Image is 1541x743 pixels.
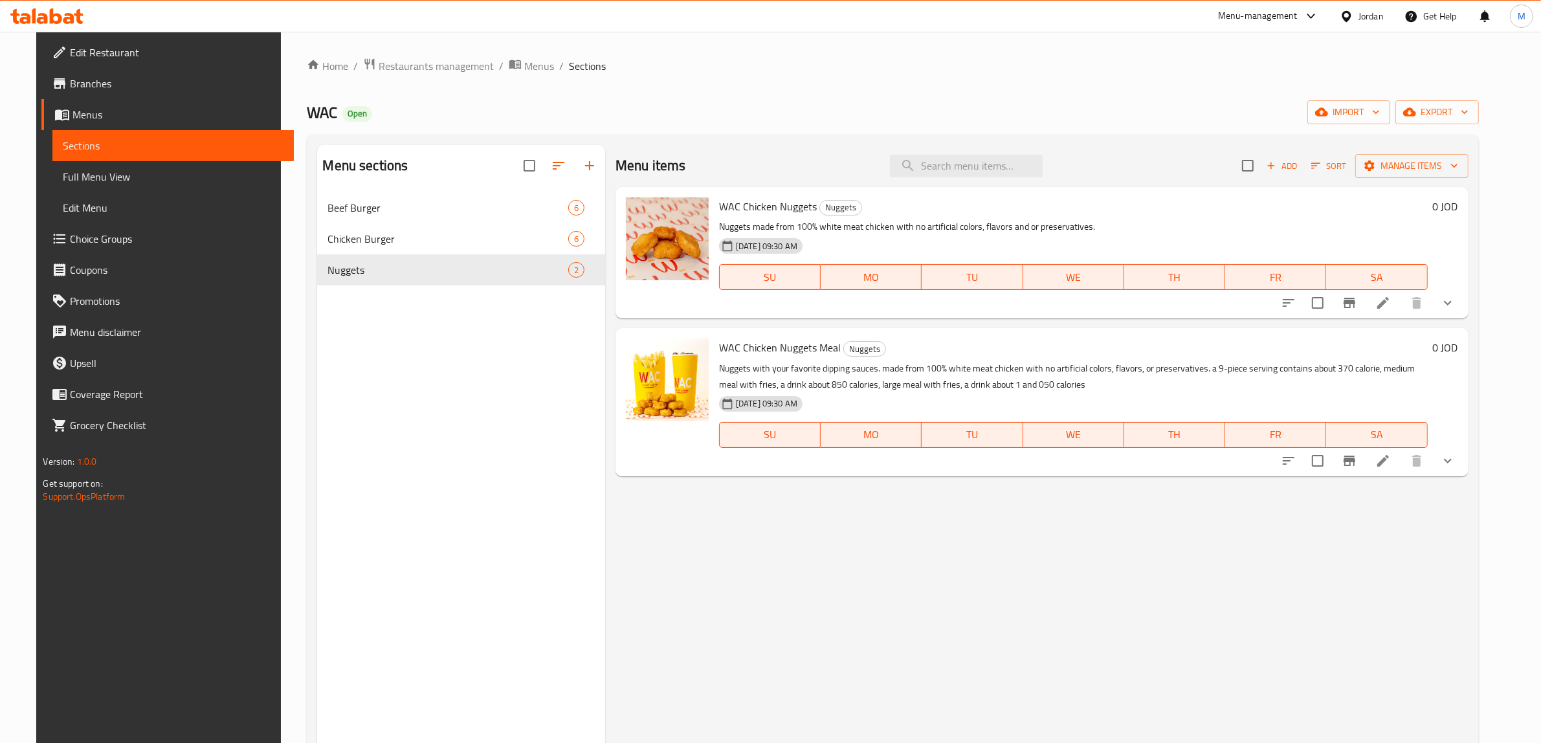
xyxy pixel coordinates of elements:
[568,231,584,247] div: items
[1225,422,1326,448] button: FR
[1395,100,1479,124] button: export
[731,397,803,410] span: [DATE] 09:30 AM
[615,156,686,175] h2: Menu items
[1304,447,1331,474] span: Select to update
[317,254,605,285] div: Nuggets2
[1375,295,1391,311] a: Edit menu item
[719,219,1428,235] p: Nuggets made from 100% white meat chicken with no artificial colors, flavors and or preservatives.
[1307,100,1390,124] button: import
[41,285,294,316] a: Promotions
[1318,104,1380,120] span: import
[821,264,922,290] button: MO
[927,268,1017,287] span: TU
[77,453,97,470] span: 1.0.0
[1124,264,1225,290] button: TH
[569,58,606,74] span: Sections
[363,58,494,74] a: Restaurants management
[626,338,709,421] img: WAC Chicken Nuggets Meal
[569,264,584,276] span: 2
[52,161,294,192] a: Full Menu View
[1230,425,1321,444] span: FR
[1366,158,1458,174] span: Manage items
[70,355,283,371] span: Upsell
[41,37,294,68] a: Edit Restaurant
[327,262,568,278] span: Nuggets
[568,262,584,278] div: items
[1406,104,1469,120] span: export
[1234,152,1261,179] span: Select section
[826,425,916,444] span: MO
[72,107,283,122] span: Menus
[1303,156,1355,176] span: Sort items
[1326,422,1427,448] button: SA
[70,417,283,433] span: Grocery Checklist
[890,155,1043,177] input: search
[844,342,885,357] span: Nuggets
[820,200,861,215] span: Nuggets
[922,422,1023,448] button: TU
[719,264,821,290] button: SU
[41,410,294,441] a: Grocery Checklist
[568,200,584,216] div: items
[1304,289,1331,316] span: Select to update
[43,453,74,470] span: Version:
[1440,295,1456,311] svg: Show Choices
[819,200,862,216] div: Nuggets
[725,268,815,287] span: SU
[569,202,584,214] span: 6
[342,108,372,119] span: Open
[307,58,348,74] a: Home
[1124,422,1225,448] button: TH
[725,425,815,444] span: SU
[70,324,283,340] span: Menu disclaimer
[1433,338,1458,357] h6: 0 JOD
[1358,9,1384,23] div: Jordan
[843,341,886,357] div: Nuggets
[41,99,294,130] a: Menus
[1028,425,1119,444] span: WE
[922,264,1023,290] button: TU
[1331,425,1422,444] span: SA
[731,240,803,252] span: [DATE] 09:30 AM
[499,58,504,74] li: /
[70,45,283,60] span: Edit Restaurant
[63,200,283,216] span: Edit Menu
[43,488,125,505] a: Support.OpsPlatform
[317,192,605,223] div: Beef Burger6
[52,130,294,161] a: Sections
[327,200,568,216] span: Beef Burger
[1023,264,1124,290] button: WE
[63,169,283,184] span: Full Menu View
[379,58,494,74] span: Restaurants management
[63,138,283,153] span: Sections
[1433,197,1458,216] h6: 0 JOD
[41,316,294,348] a: Menu disclaimer
[509,58,554,74] a: Menus
[543,150,574,181] span: Sort sections
[1273,445,1304,476] button: sort-choices
[41,68,294,99] a: Branches
[70,293,283,309] span: Promotions
[1311,159,1347,173] span: Sort
[317,187,605,291] nav: Menu sections
[43,475,102,492] span: Get support on:
[1334,445,1365,476] button: Branch-specific-item
[719,422,821,448] button: SU
[1331,268,1422,287] span: SA
[327,231,568,247] span: Chicken Burger
[626,197,709,280] img: WAC Chicken Nuggets
[41,379,294,410] a: Coverage Report
[70,76,283,91] span: Branches
[821,422,922,448] button: MO
[1129,425,1220,444] span: TH
[70,262,283,278] span: Coupons
[322,156,408,175] h2: Menu sections
[719,360,1428,393] p: Nuggets with your favorite dipping sauces. made from 100% white meat chicken with no artificial c...
[1265,159,1300,173] span: Add
[1023,422,1124,448] button: WE
[1218,8,1298,24] div: Menu-management
[1129,268,1220,287] span: TH
[927,425,1017,444] span: TU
